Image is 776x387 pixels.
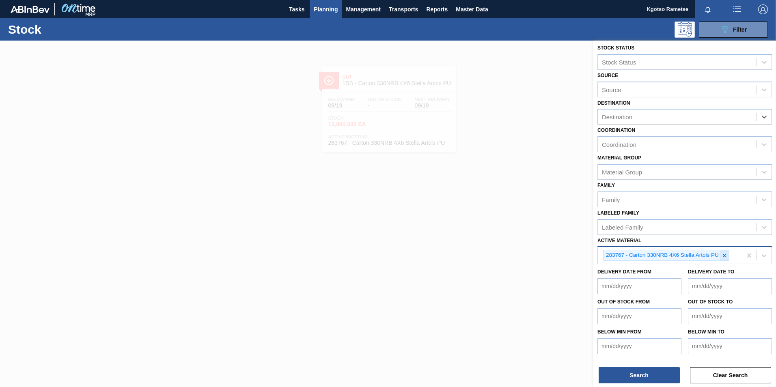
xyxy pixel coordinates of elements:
[346,4,381,14] span: Management
[314,4,338,14] span: Planning
[597,100,630,106] label: Destination
[602,168,642,175] div: Material Group
[597,299,650,305] label: Out of Stock from
[733,26,747,33] span: Filter
[602,196,620,203] div: Family
[597,183,615,188] label: Family
[688,338,772,354] input: mm/dd/yyyy
[597,238,641,243] label: Active Material
[732,4,742,14] img: userActions
[602,224,643,230] div: Labeled Family
[597,73,618,78] label: Source
[597,210,639,216] label: Labeled Family
[695,4,721,15] button: Notifications
[602,141,636,148] div: Coordination
[675,21,695,38] div: Programming: no user selected
[8,25,129,34] h1: Stock
[688,308,772,324] input: mm/dd/yyyy
[688,329,724,335] label: Below Min to
[602,58,636,65] div: Stock Status
[597,155,641,161] label: Material Group
[688,299,733,305] label: Out of Stock to
[597,45,634,51] label: Stock Status
[597,278,681,294] input: mm/dd/yyyy
[426,4,448,14] span: Reports
[597,329,642,335] label: Below Min from
[456,4,488,14] span: Master Data
[688,269,734,275] label: Delivery Date to
[604,250,720,260] div: 283767 - Carton 330NRB 4X6 Stella Artois PU
[602,114,632,120] div: Destination
[602,86,621,93] div: Source
[288,4,306,14] span: Tasks
[688,278,772,294] input: mm/dd/yyyy
[597,308,681,324] input: mm/dd/yyyy
[11,6,50,13] img: TNhmsLtSVTkK8tSr43FrP2fwEKptu5GPRR3wAAAABJRU5ErkJggg==
[758,4,768,14] img: Logout
[597,127,635,133] label: Coordination
[597,269,651,275] label: Delivery Date from
[699,21,768,38] button: Filter
[389,4,418,14] span: Transports
[597,338,681,354] input: mm/dd/yyyy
